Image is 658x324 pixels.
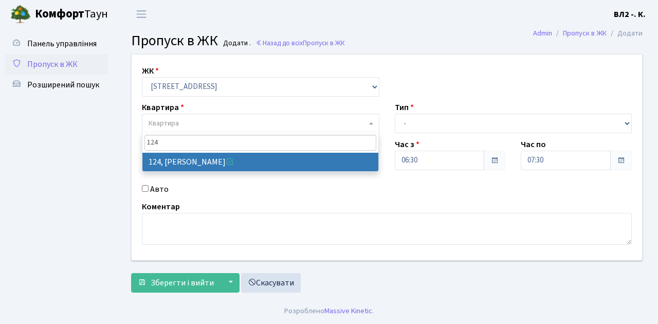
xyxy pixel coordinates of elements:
[5,75,108,95] a: Розширений пошук
[142,65,159,77] label: ЖК
[221,39,251,48] small: Додати .
[129,6,154,23] button: Переключити навігацію
[150,183,169,195] label: Авто
[27,79,99,91] span: Розширений пошук
[131,273,221,293] button: Зберегти і вийти
[563,28,607,39] a: Пропуск в ЖК
[27,59,78,70] span: Пропуск в ЖК
[149,118,179,129] span: Квартира
[241,273,301,293] a: Скасувати
[151,277,214,289] span: Зберегти і вийти
[518,23,658,44] nav: breadcrumb
[533,28,552,39] a: Admin
[5,33,108,54] a: Панель управління
[35,6,84,22] b: Комфорт
[10,4,31,25] img: logo.png
[284,305,374,317] div: Розроблено .
[255,38,345,48] a: Назад до всіхПропуск в ЖК
[521,138,546,151] label: Час по
[27,38,97,49] span: Панель управління
[395,101,414,114] label: Тип
[142,201,180,213] label: Коментар
[607,28,643,39] li: Додати
[614,9,646,20] b: ВЛ2 -. К.
[303,38,345,48] span: Пропуск в ЖК
[324,305,372,316] a: Massive Kinetic
[614,8,646,21] a: ВЛ2 -. К.
[142,101,184,114] label: Квартира
[131,30,218,51] span: Пропуск в ЖК
[142,153,379,171] li: 124, [PERSON_NAME]
[5,54,108,75] a: Пропуск в ЖК
[395,138,419,151] label: Час з
[35,6,108,23] span: Таун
